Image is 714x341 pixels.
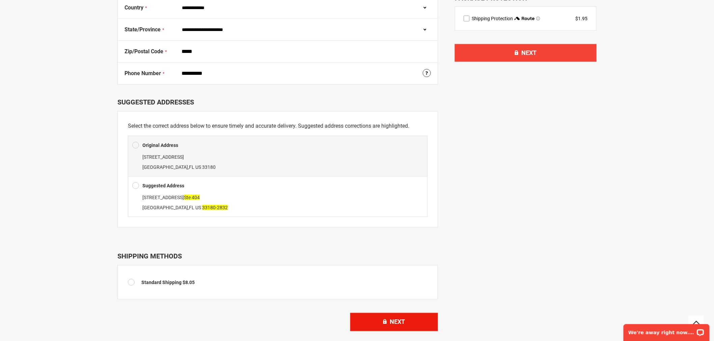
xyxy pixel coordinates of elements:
[202,164,216,170] span: 33180
[132,152,423,172] div: ,
[202,205,228,210] span: 33180-2832
[142,205,188,210] span: [GEOGRAPHIC_DATA]
[536,17,540,21] span: Learn more
[455,44,597,62] button: Next
[117,252,438,260] div: Shipping Methods
[125,4,143,11] span: Country
[183,280,195,285] span: $8.05
[576,15,588,22] div: $1.95
[142,195,200,200] span: [STREET_ADDRESS]
[522,49,537,56] span: Next
[472,16,513,21] span: Shipping Protection
[619,320,714,341] iframe: LiveChat chat widget
[464,15,588,22] div: route shipping protection selector element
[142,154,184,160] span: [STREET_ADDRESS]
[184,195,200,200] span: Ste 404
[350,313,438,331] button: Next
[125,70,161,76] span: Phone Number
[142,164,188,170] span: [GEOGRAPHIC_DATA]
[132,192,423,213] div: ,
[390,318,405,325] span: Next
[142,183,184,188] b: Suggested Address
[195,164,201,170] span: US
[189,205,194,210] span: FL
[141,280,182,285] span: Standard Shipping
[117,98,438,106] div: Suggested Addresses
[142,143,178,148] b: Original Address
[195,205,201,210] span: US
[128,122,428,130] p: Select the correct address below to ensure timely and accurate delivery. Suggested address correc...
[189,164,194,170] span: FL
[125,48,163,55] span: Zip/Postal Code
[125,26,161,33] span: State/Province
